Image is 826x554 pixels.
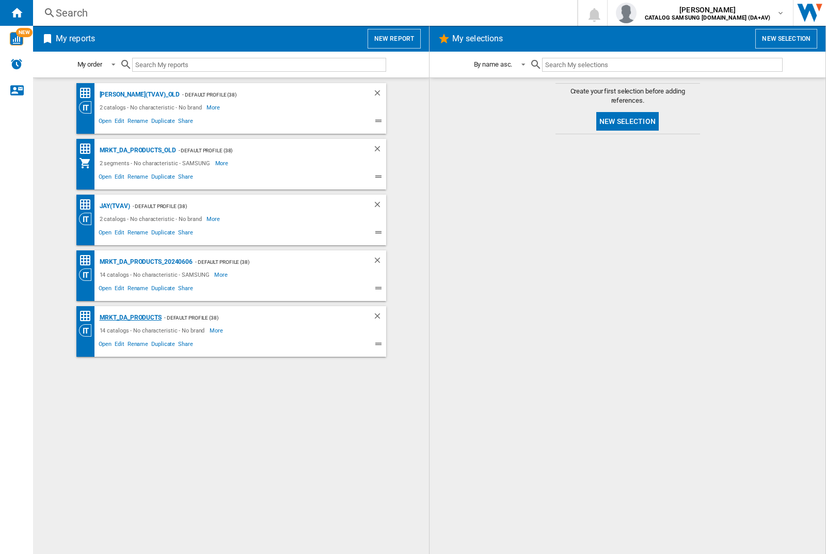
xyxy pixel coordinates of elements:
[755,29,817,49] button: New selection
[176,144,352,157] div: - Default profile (38)
[97,116,114,129] span: Open
[113,172,126,184] span: Edit
[373,144,386,157] div: Delete
[113,339,126,352] span: Edit
[126,283,150,296] span: Rename
[373,88,386,101] div: Delete
[150,283,177,296] span: Duplicate
[79,254,97,267] div: Price Matrix
[113,228,126,240] span: Edit
[450,29,505,49] h2: My selections
[150,116,177,129] span: Duplicate
[79,268,97,281] div: Category View
[97,200,130,213] div: JAY(TVAV)
[97,144,176,157] div: MRKT_DA_PRODUCTS_OLD
[54,29,97,49] h2: My reports
[56,6,550,20] div: Search
[113,283,126,296] span: Edit
[79,213,97,225] div: Category View
[79,198,97,211] div: Price Matrix
[97,213,207,225] div: 2 catalogs - No characteristic - No brand
[177,172,195,184] span: Share
[193,256,352,268] div: - Default profile (38)
[97,268,215,281] div: 14 catalogs - No characteristic - SAMSUNG
[373,200,386,213] div: Delete
[180,88,352,101] div: - Default profile (38)
[79,143,97,155] div: Price Matrix
[126,339,150,352] span: Rename
[368,29,421,49] button: New report
[150,172,177,184] span: Duplicate
[97,172,114,184] span: Open
[77,60,102,68] div: My order
[616,3,637,23] img: profile.jpg
[79,157,97,169] div: My Assortment
[130,200,352,213] div: - Default profile (38)
[177,116,195,129] span: Share
[16,28,33,37] span: NEW
[97,228,114,240] span: Open
[79,101,97,114] div: Category View
[97,101,207,114] div: 2 catalogs - No characteristic - No brand
[162,311,352,324] div: - Default profile (38)
[97,88,180,101] div: [PERSON_NAME](TVAV)_old
[126,172,150,184] span: Rename
[97,283,114,296] span: Open
[596,112,659,131] button: New selection
[177,228,195,240] span: Share
[474,60,513,68] div: By name asc.
[206,213,221,225] span: More
[126,116,150,129] span: Rename
[79,324,97,337] div: Category View
[113,116,126,129] span: Edit
[215,157,230,169] span: More
[97,339,114,352] span: Open
[10,32,23,45] img: wise-card.svg
[645,5,770,15] span: [PERSON_NAME]
[79,310,97,323] div: Price Matrix
[542,58,782,72] input: Search My selections
[97,324,210,337] div: 14 catalogs - No characteristic - No brand
[97,256,193,268] div: MRKT_DA_PRODUCTS_20240606
[555,87,700,105] span: Create your first selection before adding references.
[645,14,770,21] b: CATALOG SAMSUNG [DOMAIN_NAME] (DA+AV)
[97,311,162,324] div: MRKT_DA_PRODUCTS
[10,58,23,70] img: alerts-logo.svg
[214,268,229,281] span: More
[177,283,195,296] span: Share
[177,339,195,352] span: Share
[373,256,386,268] div: Delete
[132,58,386,72] input: Search My reports
[373,311,386,324] div: Delete
[150,339,177,352] span: Duplicate
[206,101,221,114] span: More
[126,228,150,240] span: Rename
[97,157,215,169] div: 2 segments - No characteristic - SAMSUNG
[150,228,177,240] span: Duplicate
[210,324,225,337] span: More
[79,87,97,100] div: Price Matrix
